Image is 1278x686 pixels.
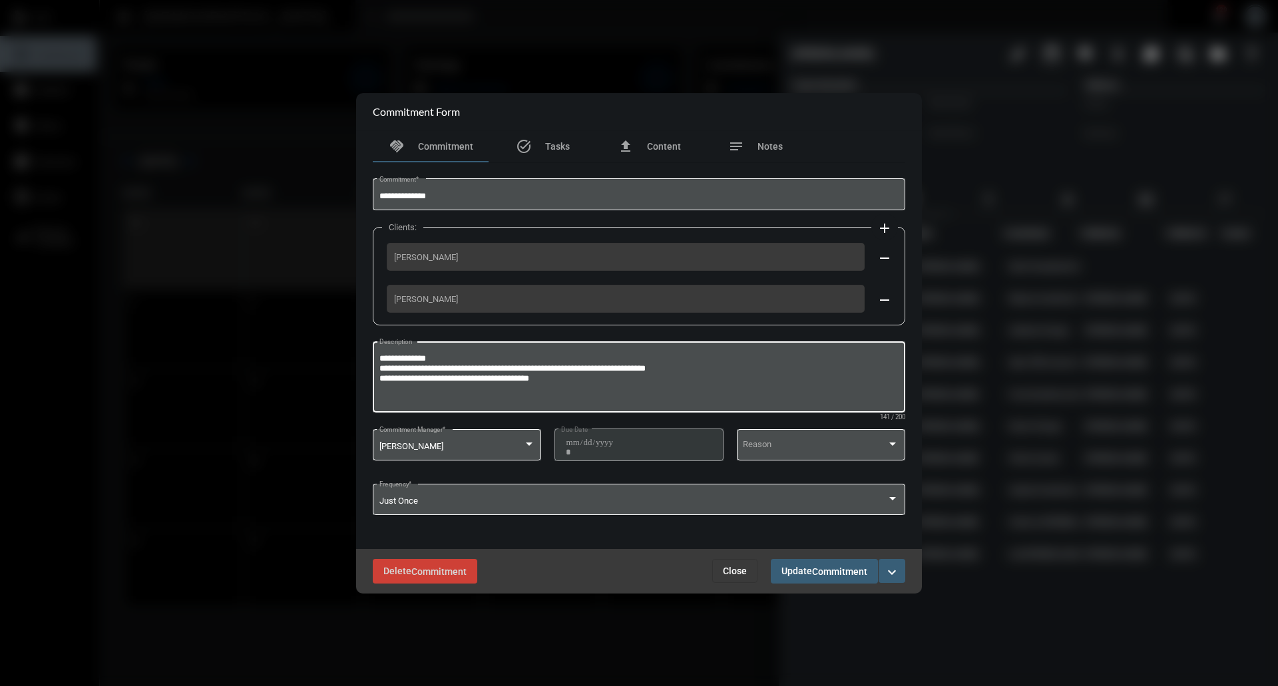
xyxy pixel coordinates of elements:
[723,566,747,576] span: Close
[728,138,744,154] mat-icon: notes
[379,496,418,506] span: Just Once
[618,138,634,154] mat-icon: file_upload
[411,566,467,576] span: Commitment
[877,250,893,265] mat-icon: remove
[812,566,867,576] span: Commitment
[880,414,905,421] mat-hint: 141 / 200
[771,558,878,583] button: UpdateCommitment
[389,138,405,154] mat-icon: handshake
[757,141,783,152] span: Notes
[877,220,893,236] mat-icon: add
[877,291,893,307] mat-icon: remove
[394,293,857,303] span: [PERSON_NAME]
[394,252,857,261] span: [PERSON_NAME]
[712,559,757,583] button: Close
[373,105,460,118] h2: Commitment Form
[382,222,423,232] label: Clients:
[418,141,473,152] span: Commitment
[373,558,477,583] button: DeleteCommitment
[647,141,681,152] span: Content
[884,564,900,580] mat-icon: expand_more
[545,141,570,152] span: Tasks
[516,138,532,154] mat-icon: task_alt
[383,565,467,576] span: Delete
[781,565,867,576] span: Update
[379,441,443,451] span: [PERSON_NAME]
